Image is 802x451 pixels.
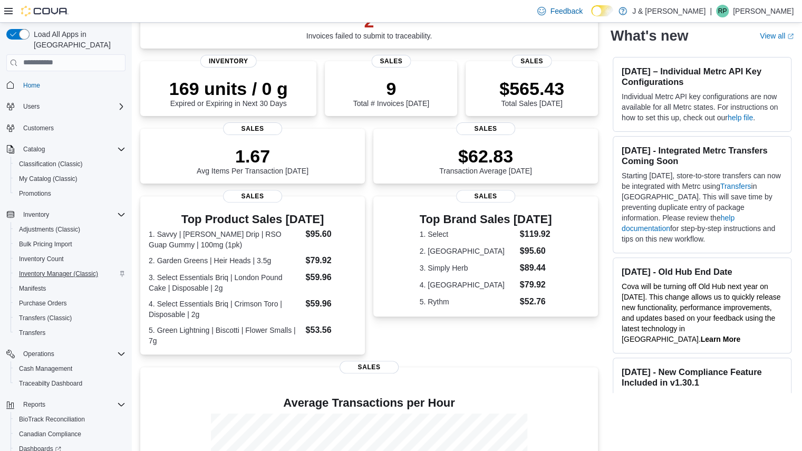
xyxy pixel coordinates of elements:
a: Canadian Compliance [15,428,85,440]
span: Inventory [19,208,125,221]
span: Manifests [19,284,46,293]
span: BioTrack Reconciliation [19,415,85,424]
span: Catalog [23,145,45,153]
button: My Catalog (Classic) [11,171,130,186]
span: Traceabilty Dashboard [15,377,125,390]
a: Home [19,79,44,92]
span: Load All Apps in [GEOGRAPHIC_DATA] [30,29,125,50]
img: Cova [21,6,69,16]
span: Transfers [15,327,125,339]
a: Transfers [720,182,751,190]
a: My Catalog (Classic) [15,172,82,185]
span: Adjustments (Classic) [19,225,80,234]
button: Users [2,99,130,114]
div: Transaction Average [DATE] [439,146,532,175]
button: Catalog [2,142,130,157]
a: Learn More [700,335,740,343]
dt: 3. Simply Herb [420,263,516,273]
span: Operations [19,348,125,360]
dt: 5. Rythm [420,296,516,307]
div: Expired or Expiring in Next 30 Days [169,78,288,108]
button: Inventory [2,207,130,222]
h3: [DATE] - New Compliance Feature Included in v1.30.1 [622,367,782,388]
dd: $52.76 [520,295,552,308]
dt: 2. [GEOGRAPHIC_DATA] [420,246,516,256]
p: | [710,5,712,17]
button: Inventory Count [11,252,130,266]
a: Feedback [533,1,586,22]
h3: [DATE] - Old Hub End Date [622,266,782,277]
button: Inventory Manager (Classic) [11,266,130,281]
button: Classification (Classic) [11,157,130,171]
a: Transfers (Classic) [15,312,76,324]
dt: 4. Select Essentials Briq | Crimson Toro | Disposable | 2g [149,299,301,320]
button: Adjustments (Classic) [11,222,130,237]
span: Catalog [19,143,125,156]
a: Purchase Orders [15,297,71,310]
button: Customers [2,120,130,136]
span: Operations [23,350,54,358]
button: Purchase Orders [11,296,130,311]
button: Catalog [19,143,49,156]
span: Inventory [23,210,49,219]
p: Individual Metrc API key configurations are now available for all Metrc states. For instructions ... [622,91,782,123]
div: Invoices failed to submit to traceability. [306,11,432,40]
a: help documentation [622,214,735,233]
a: Promotions [15,187,55,200]
span: Promotions [19,189,51,198]
button: Cash Management [11,361,130,376]
dt: 1. Select [420,229,516,239]
span: Home [23,81,40,90]
span: Sales [456,122,515,135]
dd: $89.44 [520,262,552,274]
span: Customers [23,124,54,132]
span: Classification (Classic) [19,160,83,168]
a: View allExternal link [760,32,794,40]
span: Users [23,102,40,111]
p: 9 [353,78,429,99]
p: $565.43 [499,78,564,99]
span: Classification (Classic) [15,158,125,170]
span: Users [19,100,125,113]
p: 1.67 [197,146,308,167]
p: $62.83 [439,146,532,167]
dd: $95.60 [520,245,552,257]
a: Customers [19,122,58,135]
h2: What's new [611,27,688,44]
span: Home [19,79,125,92]
span: Canadian Compliance [19,430,81,438]
span: Inventory [200,55,257,68]
span: Cova will be turning off Old Hub next year on [DATE]. This change allows us to quickly release ne... [622,282,780,343]
button: BioTrack Reconciliation [11,412,130,427]
div: Avg Items Per Transaction [DATE] [197,146,308,175]
h3: Top Product Sales [DATE] [149,213,356,226]
dd: $79.92 [305,254,356,267]
span: Cash Management [19,364,72,373]
dt: 3. Select Essentials Briq | London Pound Cake | Disposable | 2g [149,272,301,293]
span: Cash Management [15,362,125,375]
p: [PERSON_NAME] [733,5,794,17]
span: Inventory Count [15,253,125,265]
input: Dark Mode [591,5,613,16]
button: Traceabilty Dashboard [11,376,130,391]
p: Starting [DATE], store-to-store transfers can now be integrated with Metrc using in [GEOGRAPHIC_D... [622,170,782,244]
button: Users [19,100,44,113]
dd: $95.60 [305,228,356,241]
p: J & [PERSON_NAME] [632,5,706,17]
span: My Catalog (Classic) [15,172,125,185]
svg: External link [787,33,794,40]
span: Customers [19,121,125,135]
button: Inventory [19,208,53,221]
dd: $59.96 [305,271,356,284]
dd: $79.92 [520,279,552,291]
span: Bulk Pricing Import [15,238,125,251]
span: My Catalog (Classic) [19,175,78,183]
a: Traceabilty Dashboard [15,377,86,390]
dd: $53.56 [305,324,356,337]
span: BioTrack Reconciliation [15,413,125,426]
span: Transfers [19,329,45,337]
span: Adjustments (Classic) [15,223,125,236]
span: Inventory Manager (Classic) [15,267,125,280]
h3: [DATE] - Integrated Metrc Transfers Coming Soon [622,145,782,166]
